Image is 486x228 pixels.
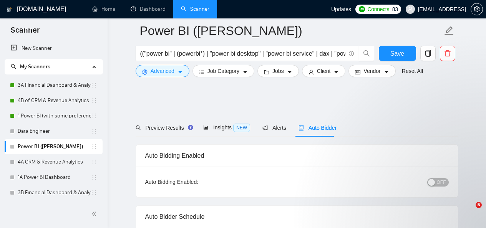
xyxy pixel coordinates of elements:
span: holder [91,190,97,196]
div: Auto Bidder Schedule [145,206,449,228]
img: logo [7,3,12,16]
span: search [359,50,374,57]
li: 4B of CRM & Revenue Analytics [5,93,103,108]
span: Save [390,49,404,58]
li: 1 Power BI (with some preference) [5,108,103,124]
div: Tooltip anchor [187,124,194,131]
span: caret-down [177,69,183,75]
li: Data Engineer [5,124,103,139]
span: Updates [331,6,351,12]
a: Data Engineer [18,124,91,139]
div: Auto Bidding Enabled: [145,178,246,186]
span: edit [444,26,454,36]
span: folder [264,69,269,75]
span: caret-down [287,69,292,75]
span: Connects: [367,5,390,13]
button: userClientcaret-down [302,65,346,77]
button: Save [379,46,416,61]
a: setting [471,6,483,12]
span: holder [91,113,97,119]
span: notification [262,125,268,131]
li: New Scanner [5,41,103,56]
span: My Scanners [11,63,50,70]
span: 83 [392,5,398,13]
button: settingAdvancedcaret-down [136,65,189,77]
input: Search Freelance Jobs... [140,49,345,58]
a: 4B of CRM & Revenue Analytics [18,93,91,108]
span: Auto Bidder [299,125,337,131]
button: idcardVendorcaret-down [348,65,395,77]
span: double-left [91,210,99,218]
button: search [359,46,374,61]
span: holder [91,144,97,150]
a: 1A Power BI Dashboard [18,170,91,185]
a: 3A Financial Dashboard & Analytics [18,78,91,93]
a: 1 Power BI (with some preference) [18,108,91,124]
span: 5 [476,202,482,208]
span: user [408,7,413,12]
span: search [136,125,141,131]
a: 3B Financial Dashboard & Analytics [18,185,91,200]
button: copy [420,46,436,61]
a: dashboardDashboard [131,6,166,12]
a: homeHome [92,6,115,12]
span: holder [91,174,97,180]
span: idcard [355,69,360,75]
button: folderJobscaret-down [257,65,299,77]
span: holder [91,97,97,104]
button: delete [440,46,455,61]
span: Insights [203,124,250,131]
span: holder [91,128,97,134]
span: area-chart [203,125,209,130]
span: Scanner [5,25,46,41]
div: Auto Bidding Enabled [145,145,449,167]
span: info-circle [349,51,354,56]
span: user [309,69,314,75]
span: Client [317,67,331,75]
span: Alerts [262,125,286,131]
span: caret-down [384,69,389,75]
span: My Scanners [20,63,50,70]
span: Job Category [207,67,239,75]
a: New Scanner [11,41,96,56]
span: robot [299,125,304,131]
span: setting [142,69,148,75]
span: search [11,64,16,69]
li: 3A Financial Dashboard & Analytics [5,78,103,93]
span: delete [440,50,455,57]
span: holder [91,82,97,88]
li: Power BI (Dipankar) [5,139,103,154]
button: setting [471,3,483,15]
iframe: Intercom live chat [460,202,478,220]
span: Jobs [272,67,284,75]
a: searchScanner [181,6,209,12]
span: Vendor [363,67,380,75]
button: barsJob Categorycaret-down [192,65,254,77]
a: 4A CRM & Revenue Analytics [18,154,91,170]
a: Power BI ([PERSON_NAME]) [18,139,91,154]
li: 1A Power BI Dashboard [5,170,103,185]
span: holder [91,159,97,165]
li: 4A CRM & Revenue Analytics [5,154,103,170]
span: Advanced [151,67,174,75]
span: bars [199,69,204,75]
span: Preview Results [136,125,191,131]
a: Reset All [402,67,423,75]
li: 3B Financial Dashboard & Analytics [5,185,103,200]
input: Scanner name... [140,21,443,40]
span: copy [421,50,435,57]
span: caret-down [242,69,248,75]
img: upwork-logo.png [359,6,365,12]
span: NEW [233,124,250,132]
span: caret-down [333,69,339,75]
